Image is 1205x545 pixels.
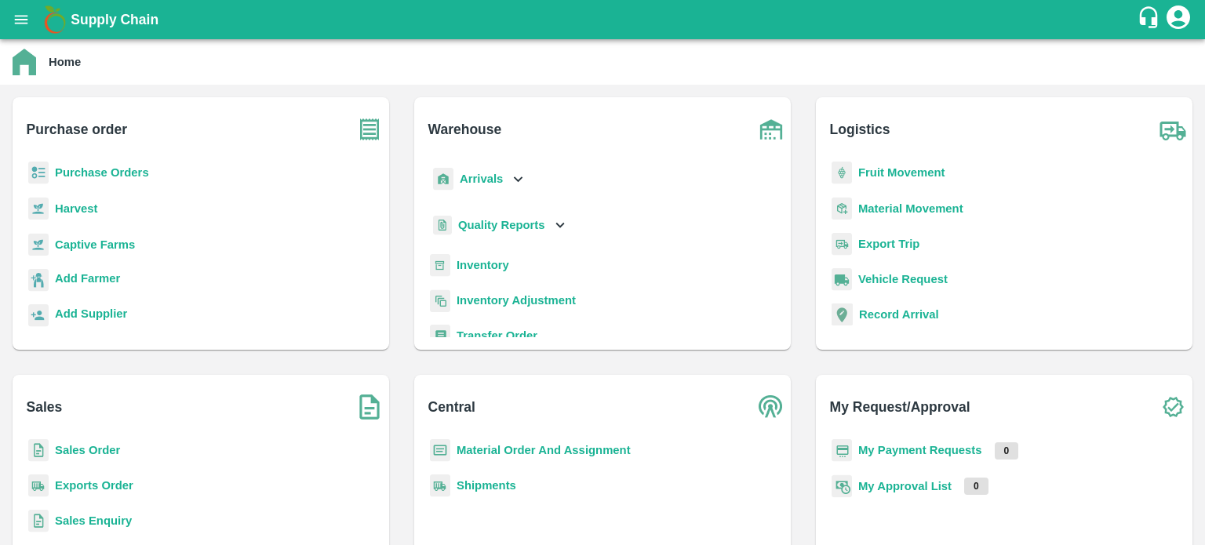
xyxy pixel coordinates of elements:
[1137,5,1164,34] div: customer-support
[428,396,475,418] b: Central
[832,162,852,184] img: fruit
[49,56,81,68] b: Home
[430,289,450,312] img: inventory
[858,166,945,179] a: Fruit Movement
[27,396,63,418] b: Sales
[428,118,502,140] b: Warehouse
[457,329,537,342] a: Transfer Order
[832,233,852,256] img: delivery
[28,510,49,532] img: sales
[430,162,527,197] div: Arrivals
[28,439,49,462] img: sales
[858,480,952,492] a: My Approval List
[832,303,853,325] img: recordArrival
[1164,3,1192,36] div: account of current user
[832,474,852,498] img: approval
[458,219,545,231] b: Quality Reports
[55,305,127,326] a: Add Supplier
[28,304,49,327] img: supplier
[13,49,36,75] img: home
[350,110,389,149] img: purchase
[457,259,509,271] a: Inventory
[830,118,890,140] b: Logistics
[55,479,133,492] a: Exports Order
[28,162,49,184] img: reciept
[433,216,452,235] img: qualityReport
[858,273,948,285] a: Vehicle Request
[1153,110,1192,149] img: truck
[55,270,120,291] a: Add Farmer
[430,439,450,462] img: centralMaterial
[28,197,49,220] img: harvest
[27,118,127,140] b: Purchase order
[995,442,1019,460] p: 0
[55,307,127,320] b: Add Supplier
[430,209,569,242] div: Quality Reports
[430,254,450,277] img: whInventory
[28,269,49,292] img: farmer
[858,202,963,215] a: Material Movement
[832,439,852,462] img: payment
[460,173,503,185] b: Arrivals
[55,238,135,251] a: Captive Farms
[3,2,39,38] button: open drawer
[71,12,158,27] b: Supply Chain
[832,197,852,220] img: material
[55,272,120,285] b: Add Farmer
[858,238,919,250] a: Export Trip
[55,202,97,215] a: Harvest
[832,268,852,291] img: vehicle
[55,514,132,527] a: Sales Enquiry
[350,387,389,427] img: soSales
[433,168,453,191] img: whArrival
[28,474,49,497] img: shipments
[858,444,982,456] a: My Payment Requests
[28,233,49,256] img: harvest
[55,166,149,179] a: Purchase Orders
[1153,387,1192,427] img: check
[71,9,1137,31] a: Supply Chain
[752,387,791,427] img: central
[55,444,120,456] a: Sales Order
[430,474,450,497] img: shipments
[457,479,516,492] a: Shipments
[830,396,970,418] b: My Request/Approval
[39,4,71,35] img: logo
[964,478,988,495] p: 0
[457,444,631,456] a: Material Order And Assignment
[859,308,939,321] a: Record Arrival
[457,294,576,307] a: Inventory Adjustment
[430,325,450,347] img: whTransfer
[752,110,791,149] img: warehouse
